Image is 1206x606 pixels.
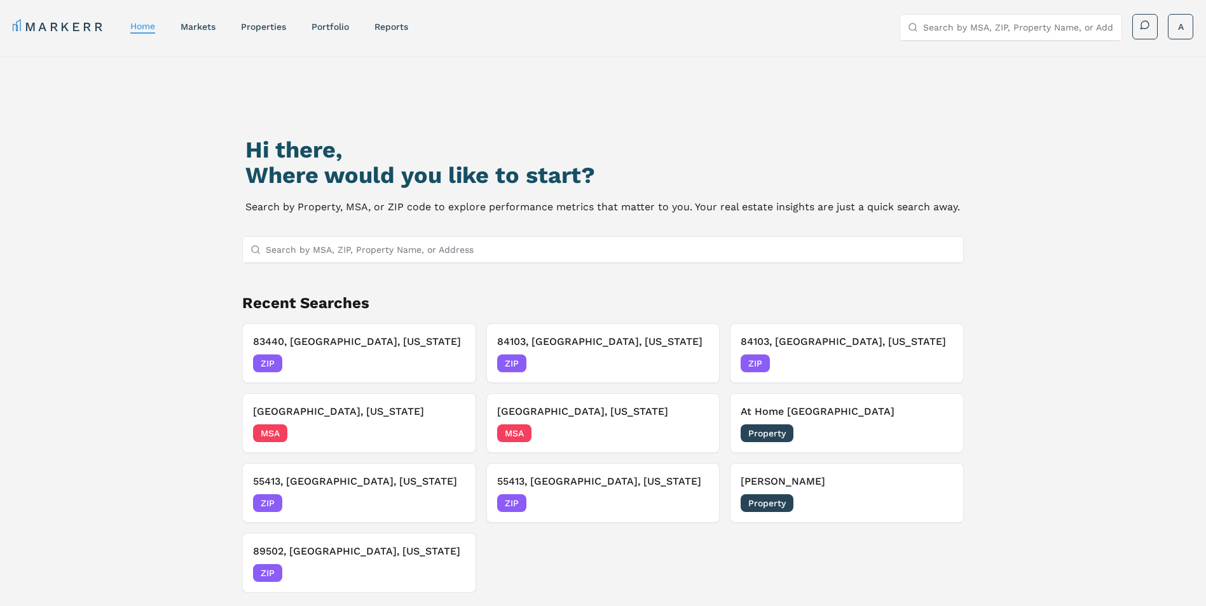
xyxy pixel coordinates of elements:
[253,354,282,372] span: ZIP
[497,354,526,372] span: ZIP
[242,463,476,523] button: Remove 55413, Minneapolis, Minnesota55413, [GEOGRAPHIC_DATA], [US_STATE]ZIP[DATE]
[242,533,476,593] button: Remove 89502, Reno, Nevada89502, [GEOGRAPHIC_DATA], [US_STATE]ZIP[DATE]
[497,334,709,349] h3: 84103, [GEOGRAPHIC_DATA], [US_STATE]
[253,474,465,489] h3: 55413, [GEOGRAPHIC_DATA], [US_STATE]
[253,544,465,559] h3: 89502, [GEOGRAPHIC_DATA], [US_STATE]
[924,497,953,509] span: [DATE]
[924,427,953,440] span: [DATE]
[680,427,709,440] span: [DATE]
[437,497,465,509] span: [DATE]
[741,334,953,349] h3: 84103, [GEOGRAPHIC_DATA], [US_STATE]
[497,404,709,419] h3: [GEOGRAPHIC_DATA], [US_STATE]
[741,494,793,512] span: Property
[437,357,465,370] span: [DATE]
[486,323,720,383] button: Remove 84103, Salt Lake City, Utah84103, [GEOGRAPHIC_DATA], [US_STATE]ZIP[DATE]
[741,474,953,489] h3: [PERSON_NAME]
[437,427,465,440] span: [DATE]
[497,424,531,442] span: MSA
[242,323,476,383] button: Remove 83440, Rexburg, Idaho83440, [GEOGRAPHIC_DATA], [US_STATE]ZIP[DATE]
[486,393,720,453] button: Remove Rexburg, Idaho[GEOGRAPHIC_DATA], [US_STATE]MSA[DATE]
[497,494,526,512] span: ZIP
[253,404,465,419] h3: [GEOGRAPHIC_DATA], [US_STATE]
[1178,20,1184,33] span: A
[741,354,770,372] span: ZIP
[924,357,953,370] span: [DATE]
[680,497,709,509] span: [DATE]
[245,198,960,216] p: Search by Property, MSA, or ZIP code to explore performance metrics that matter to you. Your real...
[312,22,349,32] a: Portfolio
[741,424,793,442] span: Property
[923,15,1114,40] input: Search by MSA, ZIP, Property Name, or Address
[253,564,282,582] span: ZIP
[241,22,286,32] a: properties
[130,21,155,31] a: home
[486,463,720,523] button: Remove 55413, Minneapolis, Minnesota55413, [GEOGRAPHIC_DATA], [US_STATE]ZIP[DATE]
[497,474,709,489] h3: 55413, [GEOGRAPHIC_DATA], [US_STATE]
[245,163,960,188] h2: Where would you like to start?
[253,494,282,512] span: ZIP
[253,334,465,349] h3: 83440, [GEOGRAPHIC_DATA], [US_STATE]
[741,404,953,419] h3: At Home [GEOGRAPHIC_DATA]
[730,393,964,453] button: Remove At Home RexburgAt Home [GEOGRAPHIC_DATA]Property[DATE]
[242,293,964,313] h2: Recent Searches
[730,463,964,523] button: Remove Lucille[PERSON_NAME]Property[DATE]
[253,424,287,442] span: MSA
[374,22,408,32] a: reports
[437,567,465,579] span: [DATE]
[730,323,964,383] button: Remove 84103, Salt Lake City, Utah84103, [GEOGRAPHIC_DATA], [US_STATE]ZIP[DATE]
[245,137,960,163] h1: Hi there,
[266,237,956,262] input: Search by MSA, ZIP, Property Name, or Address
[1168,14,1193,39] button: A
[680,357,709,370] span: [DATE]
[13,18,105,36] a: MARKERR
[242,393,476,453] button: Remove Rexburg, Idaho[GEOGRAPHIC_DATA], [US_STATE]MSA[DATE]
[181,22,216,32] a: markets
